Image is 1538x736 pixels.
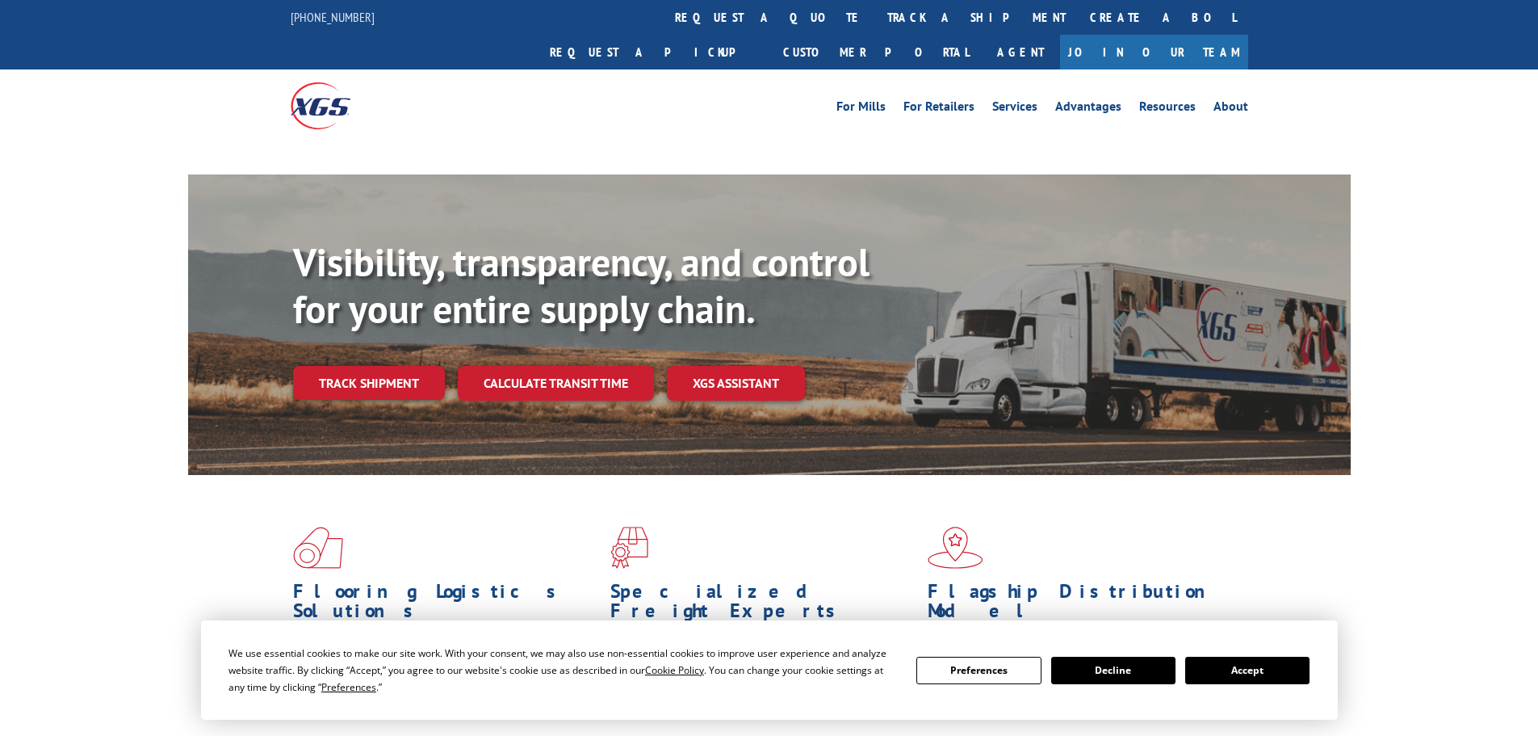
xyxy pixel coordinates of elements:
[916,657,1041,684] button: Preferences
[538,35,771,69] a: Request a pickup
[928,527,983,569] img: xgs-icon-flagship-distribution-model-red
[458,366,654,401] a: Calculate transit time
[771,35,981,69] a: Customer Portal
[293,366,445,400] a: Track shipment
[836,100,886,118] a: For Mills
[992,100,1037,118] a: Services
[667,366,805,401] a: XGS ASSISTANT
[981,35,1060,69] a: Agent
[228,645,897,696] div: We use essential cookies to make our site work. With your consent, we may also use non-essential ...
[201,620,1338,720] div: Cookie Consent Prompt
[1060,35,1248,69] a: Join Our Team
[293,237,870,334] b: Visibility, transparency, and control for your entire supply chain.
[291,9,375,25] a: [PHONE_NUMBER]
[293,582,598,629] h1: Flooring Logistics Solutions
[1213,100,1248,118] a: About
[610,527,648,569] img: xgs-icon-focused-on-flooring-red
[903,100,974,118] a: For Retailers
[293,527,343,569] img: xgs-icon-total-supply-chain-intelligence-red
[928,582,1233,629] h1: Flagship Distribution Model
[610,582,916,629] h1: Specialized Freight Experts
[645,663,704,677] span: Cookie Policy
[1055,100,1121,118] a: Advantages
[1139,100,1196,118] a: Resources
[321,680,376,694] span: Preferences
[1051,657,1176,684] button: Decline
[1185,657,1310,684] button: Accept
